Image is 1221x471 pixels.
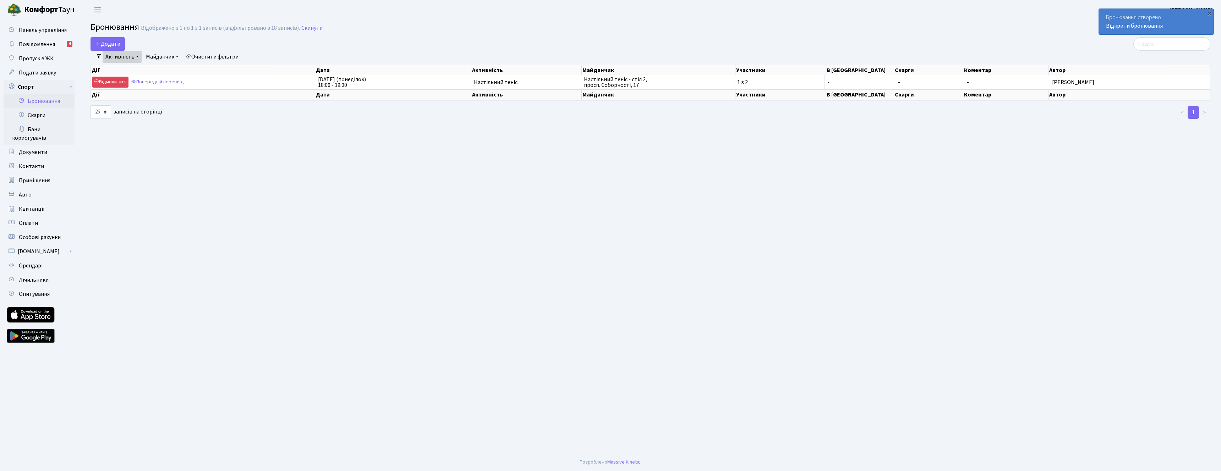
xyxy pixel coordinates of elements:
[141,25,300,32] div: Відображено з 1 по 1 з 1 записів (відфільтровано з 18 записів).
[4,173,75,188] a: Приміщення
[91,21,139,33] span: Бронювання
[1099,9,1214,34] div: Бронювання створено
[4,230,75,244] a: Особові рахунки
[474,79,578,85] span: Настільний теніс
[1206,10,1213,17] div: ×
[91,37,125,51] button: Додати
[1170,6,1212,14] a: [PERSON_NAME]
[19,26,67,34] span: Панель управління
[92,77,128,88] a: Відмовитися
[4,188,75,202] a: Авто
[963,65,1049,75] th: Коментар
[67,41,72,47] div: 4
[1133,37,1210,51] input: Пошук...
[898,79,961,85] span: -
[315,89,471,100] th: Дата
[24,4,75,16] span: Таун
[4,80,75,94] a: Спорт
[19,55,54,62] span: Пропуск в ЖК
[827,79,892,85] span: -
[1188,106,1199,119] a: 1
[19,191,32,199] span: Авто
[19,233,61,241] span: Особові рахунки
[582,89,735,100] th: Майданчик
[4,37,75,51] a: Повідомлення4
[19,219,38,227] span: Оплати
[19,177,50,184] span: Приміщення
[318,77,468,88] span: [DATE] (понеділок) 18:00 - 19:00
[1106,22,1163,30] a: Відкрити бронювання
[4,94,75,108] a: Бронювання
[103,51,142,63] a: Активність
[19,276,49,284] span: Лічильники
[7,3,21,17] img: logo.png
[183,51,241,63] a: Очистити фільтри
[1052,79,1207,85] span: [PERSON_NAME]
[4,216,75,230] a: Оплати
[963,89,1049,100] th: Коментар
[967,78,969,86] span: -
[826,65,894,75] th: В [GEOGRAPHIC_DATA]
[471,89,582,100] th: Активність
[19,40,55,48] span: Повідомлення
[89,4,106,16] button: Переключити навігацію
[1048,89,1210,100] th: Автор
[4,122,75,145] a: Бани користувачів
[582,65,735,75] th: Майданчик
[826,89,894,100] th: В [GEOGRAPHIC_DATA]
[315,65,471,75] th: Дата
[301,25,323,32] a: Скинути
[130,77,186,88] a: Попередній перегляд
[4,287,75,301] a: Опитування
[19,162,44,170] span: Контакти
[4,23,75,37] a: Панель управління
[19,148,47,156] span: Документи
[4,159,75,173] a: Контакти
[4,145,75,159] a: Документи
[735,89,826,100] th: Участники
[894,65,963,75] th: Скарги
[1048,65,1210,75] th: Автор
[4,202,75,216] a: Квитанції
[735,65,826,75] th: Участники
[584,77,731,88] span: Настільний теніс - стіл 2, просп. Соборності, 17
[19,205,45,213] span: Квитанції
[91,89,315,100] th: Дії
[24,4,58,15] b: Комфорт
[4,259,75,273] a: Орендарі
[737,79,821,85] span: 1 з 2
[91,105,111,119] select: записів на сторінці
[894,89,963,100] th: Скарги
[471,65,582,75] th: Активність
[91,105,162,119] label: записів на сторінці
[4,108,75,122] a: Скарги
[91,65,315,75] th: Дії
[19,262,43,270] span: Орендарі
[4,244,75,259] a: [DOMAIN_NAME]
[4,51,75,66] a: Пропуск в ЖК
[19,290,50,298] span: Опитування
[143,51,181,63] a: Майданчик
[607,458,640,466] a: Massive Kinetic
[4,66,75,80] a: Подати заявку
[4,273,75,287] a: Лічильники
[19,69,56,77] span: Подати заявку
[580,458,641,466] div: Розроблено .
